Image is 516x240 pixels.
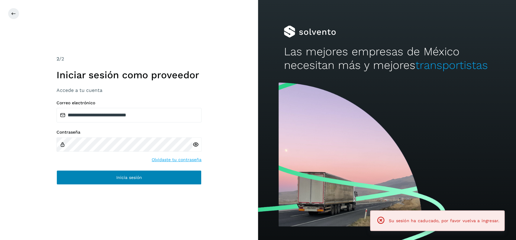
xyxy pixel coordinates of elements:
span: 2 [56,56,59,62]
label: Contraseña [56,130,202,135]
h2: Las mejores empresas de México necesitan más y mejores [284,45,490,72]
span: Su sesión ha caducado, por favor vuelva a ingresar. [389,218,499,223]
span: Inicia sesión [116,175,142,180]
h3: Accede a tu cuenta [56,87,202,93]
button: Inicia sesión [56,170,202,185]
a: Olvidaste tu contraseña [152,157,202,163]
div: /2 [56,55,202,63]
span: transportistas [415,59,488,72]
label: Correo electrónico [56,100,202,105]
h1: Iniciar sesión como proveedor [56,69,202,81]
